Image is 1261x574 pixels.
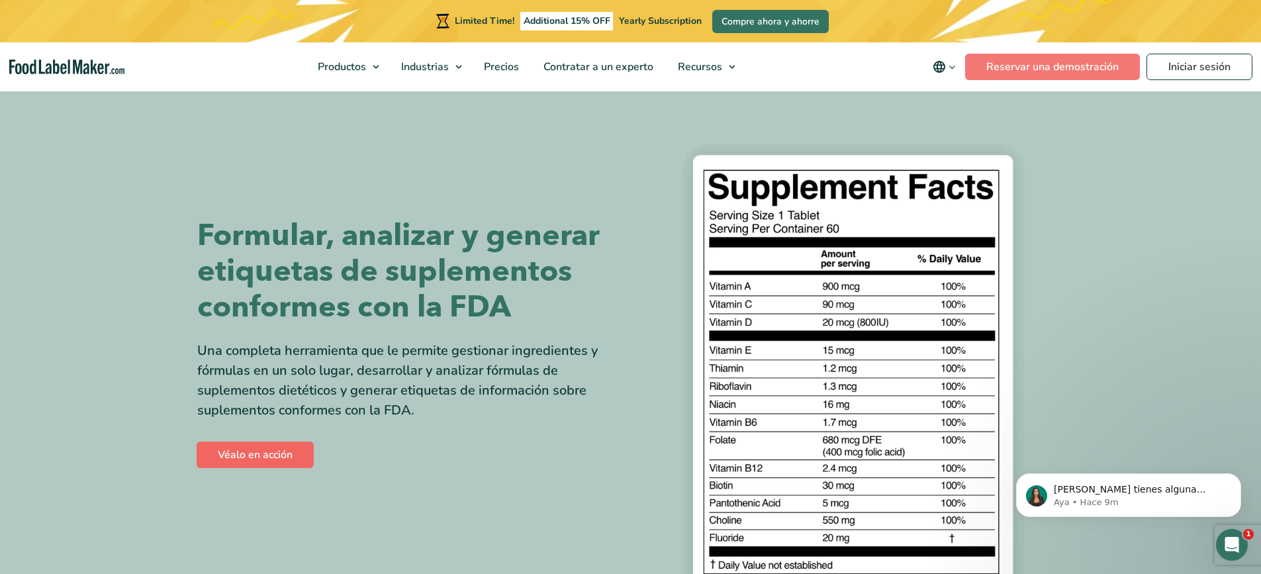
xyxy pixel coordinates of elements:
a: Recursos [666,42,742,91]
span: Industrias [397,60,450,74]
a: Véalo en acción [197,442,314,468]
span: Limited Time! [455,15,514,27]
a: Reservar una demostración [965,54,1140,80]
a: Contratar a un experto [532,42,663,91]
iframe: Intercom notifications mensaje [996,446,1261,538]
h1: Formular, analizar y generar etiquetas de suplementos conformes con la FDA [197,218,621,325]
span: 1 [1243,529,1254,540]
span: Additional 15% OFF [520,12,614,30]
a: Industrias [389,42,469,91]
div: Una completa herramienta que le permite gestionar ingredientes y fórmulas en un solo lugar, desar... [197,341,621,420]
span: Yearly Subscription [619,15,702,27]
iframe: Intercom live chat [1216,529,1248,561]
a: Precios [472,42,528,91]
span: Recursos [674,60,724,74]
a: Compre ahora y ahorre [712,10,829,33]
span: Contratar a un experto [539,60,655,74]
span: Precios [480,60,520,74]
a: Productos [306,42,386,91]
a: Iniciar sesión [1146,54,1252,80]
span: Productos [314,60,367,74]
